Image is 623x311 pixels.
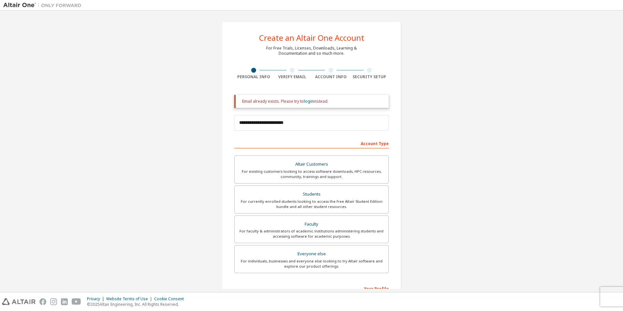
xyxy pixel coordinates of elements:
a: login [304,98,313,104]
div: Your Profile [234,283,389,293]
div: Email already exists. Please try to instead. [242,99,384,104]
div: Everyone else [239,249,384,259]
div: Website Terms of Use [106,296,154,302]
div: For faculty & administrators of academic institutions administering students and accessing softwa... [239,229,384,239]
div: For Free Trials, Licenses, Downloads, Learning & Documentation and so much more. [266,46,357,56]
p: © 2025 Altair Engineering, Inc. All Rights Reserved. [87,302,188,307]
div: Personal Info [234,74,273,80]
div: Verify Email [273,74,312,80]
img: youtube.svg [72,298,81,305]
img: facebook.svg [39,298,46,305]
div: For individuals, businesses and everyone else looking to try Altair software and explore our prod... [239,259,384,269]
div: Privacy [87,296,106,302]
div: Create an Altair One Account [259,34,364,42]
img: instagram.svg [50,298,57,305]
img: altair_logo.svg [2,298,36,305]
img: linkedin.svg [61,298,68,305]
div: Students [239,190,384,199]
div: Cookie Consent [154,296,188,302]
div: For currently enrolled students looking to access the free Altair Student Edition bundle and all ... [239,199,384,209]
div: Altair Customers [239,160,384,169]
img: Altair One [3,2,85,8]
div: Faculty [239,220,384,229]
div: Account Info [311,74,350,80]
div: Account Type [234,138,389,148]
div: For existing customers looking to access software downloads, HPC resources, community, trainings ... [239,169,384,179]
div: Security Setup [350,74,389,80]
